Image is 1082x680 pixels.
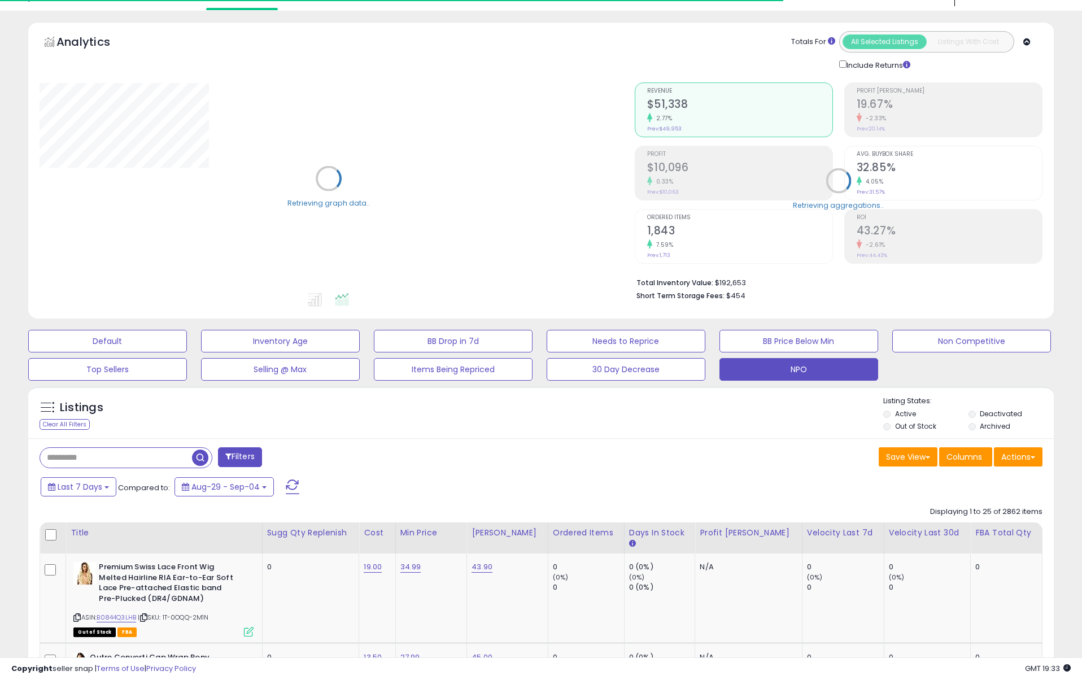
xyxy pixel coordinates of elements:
div: seller snap | | [11,664,196,674]
div: Retrieving aggregations.. [793,200,884,210]
button: 30 Day Decrease [547,358,705,381]
h5: Analytics [56,34,132,53]
div: Include Returns [831,58,924,71]
button: Needs to Reprice [547,330,705,352]
button: All Selected Listings [843,34,927,49]
button: Selling @ Max [201,358,360,381]
button: BB Drop in 7d [374,330,533,352]
button: Listings With Cost [926,34,1010,49]
button: BB Price Below Min [719,330,878,352]
button: Top Sellers [28,358,187,381]
button: NPO [719,358,878,381]
strong: Copyright [11,663,53,674]
button: Items Being Repriced [374,358,533,381]
button: Non Competitive [892,330,1051,352]
div: Totals For [791,37,835,47]
button: Inventory Age [201,330,360,352]
button: Default [28,330,187,352]
div: Retrieving graph data.. [287,198,370,208]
